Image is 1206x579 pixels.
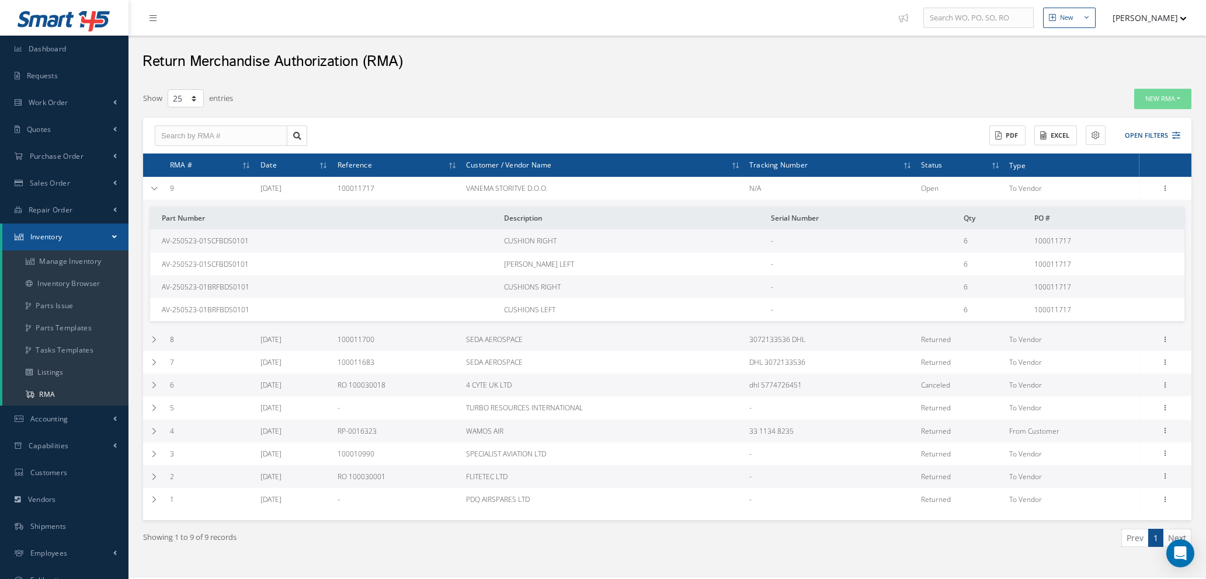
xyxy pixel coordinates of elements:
[1009,380,1042,390] span: To Vendor
[745,177,916,200] td: N/A
[1148,529,1163,547] a: 1
[30,548,68,558] span: Employees
[30,414,68,424] span: Accounting
[921,183,939,193] span: open
[461,465,745,488] td: FLITETEC LTD
[29,441,69,451] span: Capabilities
[461,396,745,419] td: TURBO RESOURCES INTERNATIONAL
[256,420,333,442] td: [DATE]
[745,328,916,351] td: 3072133536 DHL
[2,339,128,361] a: Tasks Templates
[461,374,745,396] td: 4 CYTE UK LTD
[256,374,333,396] td: [DATE]
[143,88,162,104] label: Show
[1009,183,1042,193] span: To Vendor
[256,351,333,374] td: [DATE]
[27,71,58,81] span: Requests
[165,488,256,511] td: 1
[766,207,958,229] th: Serial Number
[1009,357,1042,367] span: To Vendor
[155,125,287,147] input: Search by RMA #
[921,449,951,459] span: returned
[1009,449,1042,459] span: To Vendor
[165,442,256,465] td: 3
[1009,403,1042,413] span: To Vendor
[256,396,333,419] td: [DATE]
[150,207,499,229] th: Part Number
[170,159,192,170] span: RMA #
[209,88,233,104] label: entries
[1034,125,1077,146] button: Excel
[989,125,1026,146] button: PDF
[165,351,256,374] td: 7
[1060,13,1073,23] div: New
[2,295,128,317] a: Parts Issue
[964,305,968,315] span: 6
[504,259,574,269] span: [PERSON_NAME] LEFT
[333,488,461,511] td: -
[1009,472,1042,482] span: To Vendor
[338,159,372,170] span: Reference
[256,488,333,511] td: [DATE]
[1101,6,1187,29] button: [PERSON_NAME]
[162,282,249,292] span: AV-250523-01BRFBDS0101
[2,273,128,295] a: Inventory Browser
[1030,229,1185,252] td: 100011717
[2,317,128,339] a: Parts Templates
[1030,275,1185,298] td: 100011717
[461,328,745,351] td: SEDA AEROSPACE
[30,521,67,531] span: Shipments
[921,494,951,504] span: returned
[499,207,766,229] th: Description
[2,383,128,406] a: RMA
[461,442,745,465] td: SPECIALIST AVIATION LTD
[964,282,968,292] span: 6
[1134,89,1191,109] button: New RMA
[921,403,951,413] span: returned
[461,420,745,442] td: WAMOS AIR
[964,259,968,269] span: 6
[333,374,461,396] td: RO 100030018
[162,305,249,315] span: AV-250523-01BRFBDS0101
[745,465,916,488] td: -
[461,488,745,511] td: PDQ AIRSPARES LTD
[921,357,951,367] span: returned
[461,177,745,200] td: VANEMA STORITVE D.O.O.
[162,236,249,246] span: AV-250523-01SCFBDS0101
[921,159,942,170] span: Status
[165,465,256,488] td: 2
[771,236,773,246] span: -
[256,465,333,488] td: [DATE]
[745,442,916,465] td: -
[30,178,70,188] span: Sales Order
[333,442,461,465] td: 100010990
[165,177,256,200] td: 9
[1030,253,1185,275] td: 100011717
[143,53,402,71] h2: Return Merchandise Authorization (RMA)
[461,351,745,374] td: SEDA AEROSPACE
[27,124,51,134] span: Quotes
[921,380,950,390] span: canceled
[1114,126,1180,145] button: Open Filters
[30,468,68,477] span: Customers
[1009,334,1042,344] span: To Vendor
[1030,298,1185,321] td: 100011717
[504,236,557,246] span: CUSHION RIGHT
[921,472,951,482] span: returned
[466,159,551,170] span: Customer / Vendor Name
[1009,426,1059,436] span: From Customer
[29,205,73,215] span: Repair Order
[29,97,68,107] span: Work Order
[771,305,773,315] span: -
[1009,159,1026,170] span: Type
[165,328,256,351] td: 8
[959,207,1030,229] th: Qty
[165,374,256,396] td: 6
[165,396,256,419] td: 5
[921,426,951,436] span: returned
[504,305,555,315] span: CUSHIONS LEFT
[28,494,56,504] span: Vendors
[256,177,333,200] td: [DATE]
[921,334,951,344] span: returned
[2,250,128,273] a: Manage Inventory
